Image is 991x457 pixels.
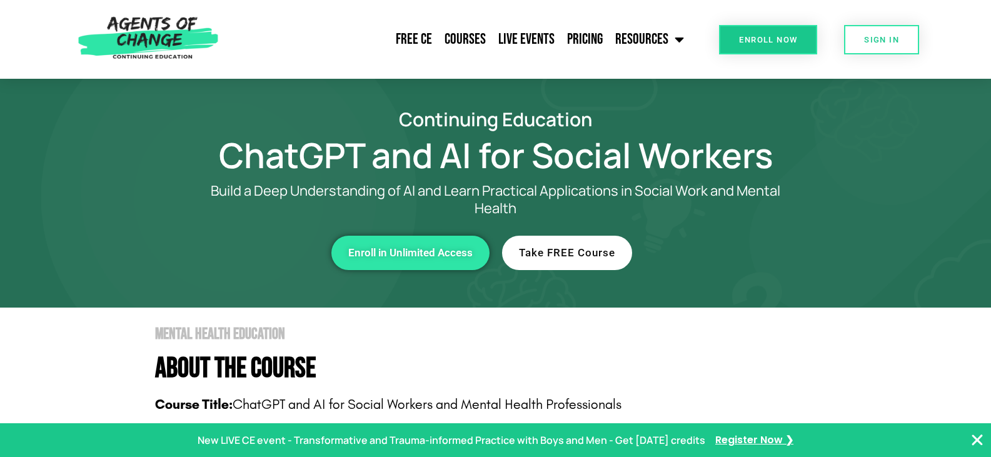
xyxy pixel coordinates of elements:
[519,248,615,258] span: Take FREE Course
[864,36,899,44] span: SIGN IN
[970,433,985,448] button: Close Banner
[224,24,690,55] nav: Menu
[390,24,438,55] a: Free CE
[139,141,852,169] h1: ChatGPT and AI for Social Workers
[715,431,793,449] a: Register Now ❯
[492,24,561,55] a: Live Events
[609,24,690,55] a: Resources
[561,24,609,55] a: Pricing
[719,25,817,54] a: Enroll Now
[198,431,705,449] p: New LIVE CE event - Transformative and Trauma-informed Practice with Boys and Men - Get [DATE] cr...
[155,396,233,413] b: Course Title:
[155,354,852,383] h4: About The Course
[844,25,919,54] a: SIGN IN
[438,24,492,55] a: Courses
[155,395,852,414] p: ChatGPT and AI for Social Workers and Mental Health Professionals
[331,236,490,270] a: Enroll in Unlimited Access
[189,182,802,217] p: Build a Deep Understanding of AI and Learn Practical Applications in Social Work and Mental Health
[348,248,473,258] span: Enroll in Unlimited Access
[739,36,797,44] span: Enroll Now
[155,326,852,342] h2: Mental Health Education
[139,110,852,128] h2: Continuing Education
[502,236,632,270] a: Take FREE Course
